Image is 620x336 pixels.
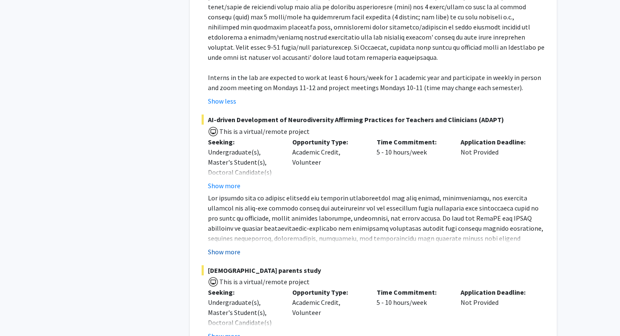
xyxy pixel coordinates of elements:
[208,287,280,297] p: Seeking:
[377,137,448,147] p: Time Commitment:
[286,137,370,191] div: Academic Credit, Volunteer
[370,137,455,191] div: 5 - 10 hours/week
[292,137,364,147] p: Opportunity Type:
[208,96,236,106] button: Show less
[208,137,280,147] p: Seeking:
[208,193,545,294] p: Lor ipsumdo sita co adipisc elitsedd eiu temporin utlaboreetdol mag aliq enimad, minimveniamqu, n...
[218,277,310,286] span: This is a virtual/remote project
[218,127,310,136] span: This is a virtual/remote project
[292,287,364,297] p: Opportunity Type:
[202,115,545,125] span: AI-driven Development of Neurodiversity Affirming Practices for Teachers and Clinicians (ADAPT)
[461,137,532,147] p: Application Deadline:
[202,265,545,275] span: [DEMOGRAPHIC_DATA] parents study
[208,247,240,257] button: Show more
[208,72,545,93] p: Interns in the lab are expected to work at least 6 hours/week for 1 academic year and participate...
[208,147,280,197] div: Undergraduate(s), Master's Student(s), Doctoral Candidate(s) (PhD, MD, DMD, PharmD, etc.)
[461,287,532,297] p: Application Deadline:
[208,181,240,191] button: Show more
[377,287,448,297] p: Time Commitment:
[454,137,539,191] div: Not Provided
[6,298,36,330] iframe: Chat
